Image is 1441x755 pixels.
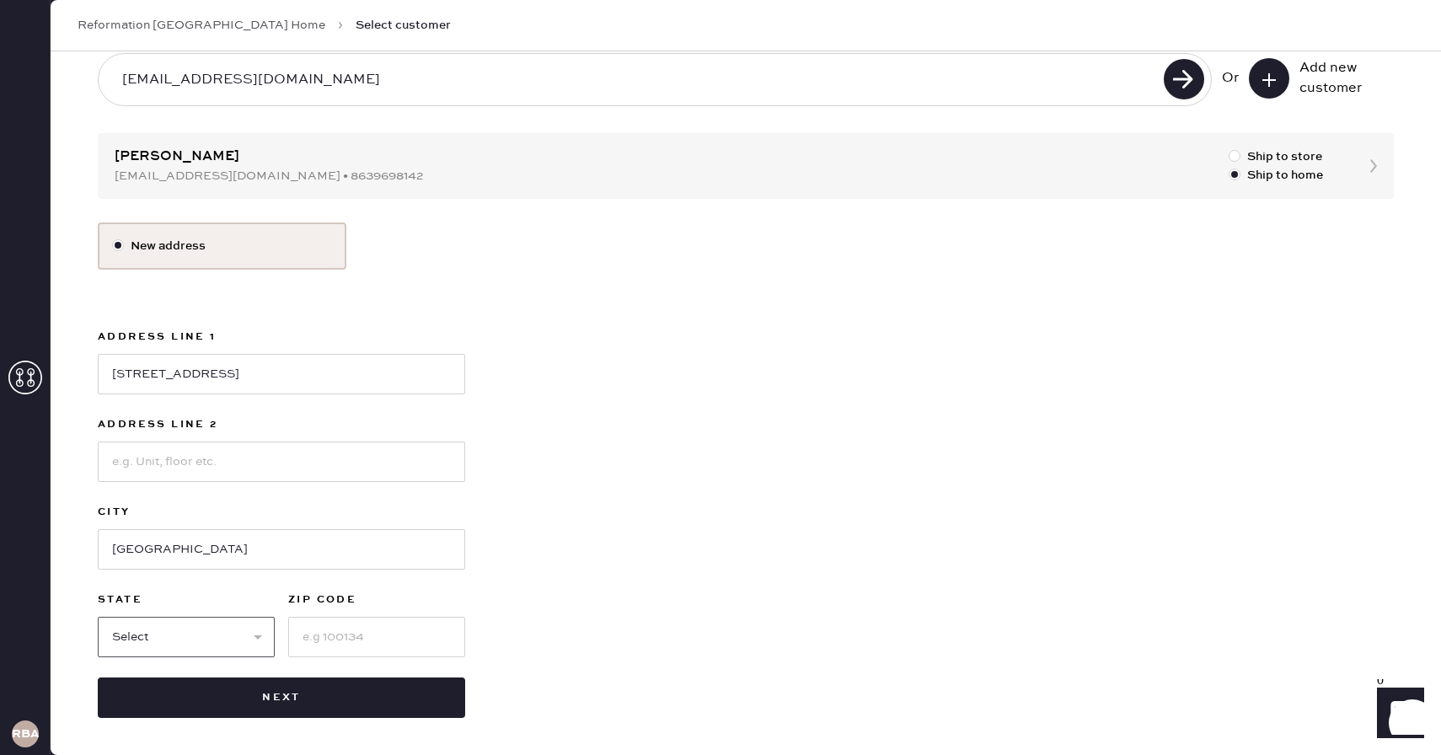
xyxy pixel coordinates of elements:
[1229,166,1323,185] label: Ship to home
[288,590,465,610] label: ZIP Code
[12,728,39,740] h3: RBA
[288,617,465,657] input: e.g 100134
[356,17,451,34] span: Select customer
[1222,68,1239,88] div: Or
[98,529,465,570] input: e.g New York
[98,415,465,435] label: Address Line 2
[1299,58,1384,99] div: Add new customer
[109,61,1159,99] input: Search by email or phone number
[1229,147,1323,166] label: Ship to store
[98,590,275,610] label: State
[1361,679,1433,752] iframe: Front Chat
[78,17,325,34] a: Reformation [GEOGRAPHIC_DATA] Home
[112,237,332,255] label: New address
[98,502,465,522] label: City
[98,677,465,718] button: Next
[98,354,465,394] input: e.g. Street address, P.O. box etc.
[98,327,465,347] label: Address Line 1
[98,442,465,482] input: e.g. Unit, floor etc.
